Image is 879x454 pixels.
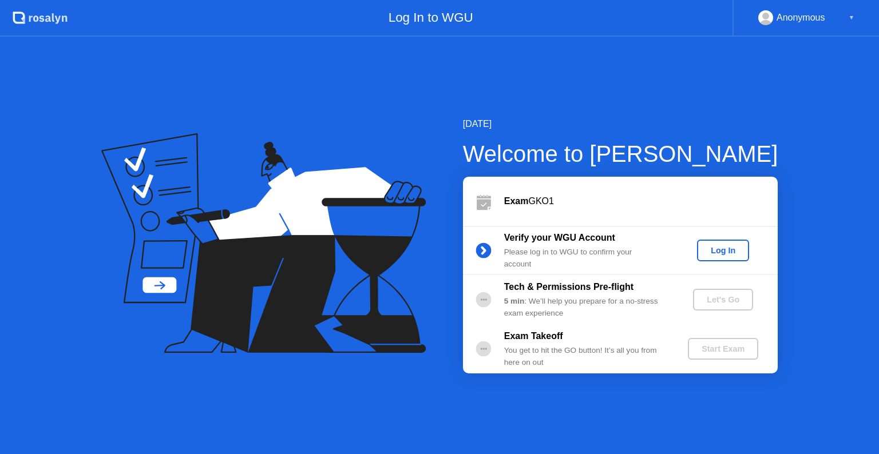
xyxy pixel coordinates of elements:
b: 5 min [504,297,525,305]
div: You get to hit the GO button! It’s all you from here on out [504,345,669,368]
b: Verify your WGU Account [504,233,615,242]
div: ▼ [849,10,854,25]
div: Anonymous [777,10,825,25]
b: Exam Takeoff [504,331,563,341]
div: Start Exam [692,344,754,353]
div: GKO1 [504,194,778,208]
div: [DATE] [463,117,778,131]
button: Start Exam [688,338,758,360]
div: : We’ll help you prepare for a no-stress exam experience [504,296,669,319]
div: Let's Go [698,295,749,304]
div: Welcome to [PERSON_NAME] [463,137,778,171]
button: Log In [697,240,749,261]
b: Exam [504,196,529,206]
div: Please log in to WGU to confirm your account [504,246,669,270]
div: Log In [702,246,745,255]
button: Let's Go [693,289,753,310]
b: Tech & Permissions Pre-flight [504,282,633,292]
